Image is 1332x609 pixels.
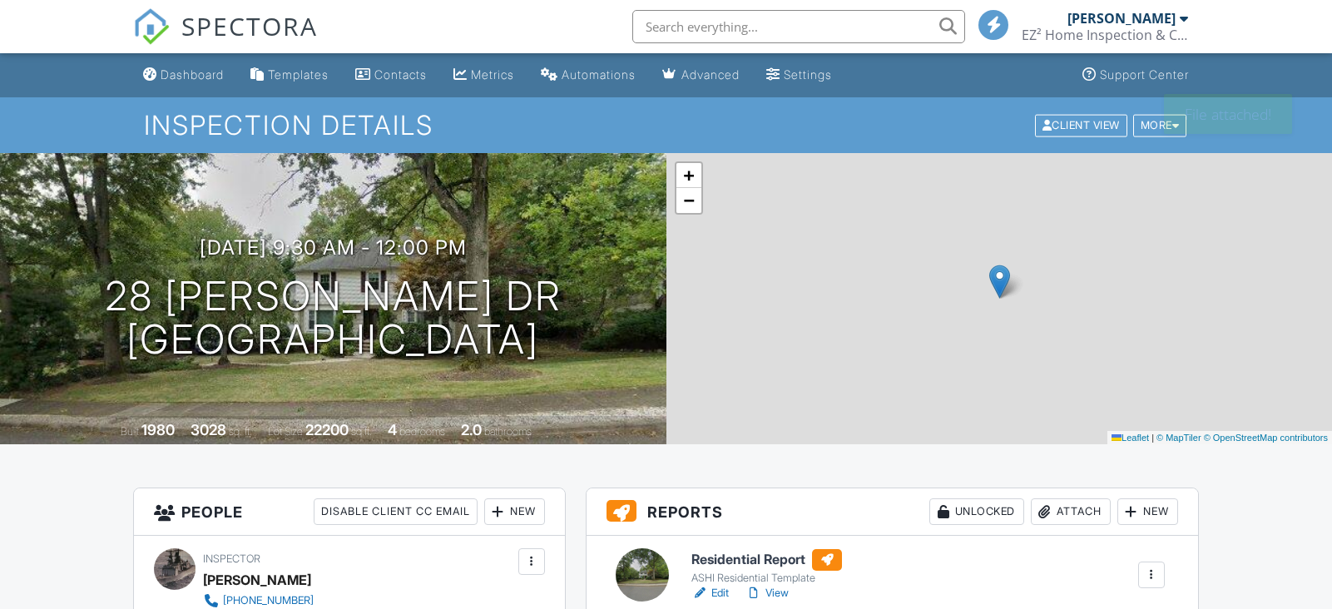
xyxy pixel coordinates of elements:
a: Templates [244,60,335,91]
div: [PHONE_NUMBER] [223,594,314,607]
h1: Inspection Details [144,111,1188,140]
a: Contacts [349,60,433,91]
div: [PERSON_NAME] [203,567,311,592]
a: Dashboard [136,60,230,91]
div: 22200 [305,421,349,438]
div: Metrics [471,67,514,82]
h3: People [134,488,565,536]
a: Zoom out [676,188,701,213]
div: Support Center [1100,67,1189,82]
div: EZ² Home Inspection & Consultations [1022,27,1188,43]
img: The Best Home Inspection Software - Spectora [133,8,170,45]
div: Dashboard [161,67,224,82]
a: SPECTORA [133,22,318,57]
a: Metrics [447,60,521,91]
div: More [1133,114,1187,136]
a: Automations (Basic) [534,60,642,91]
div: ASHI Residential Template [691,572,842,585]
div: New [1117,498,1178,525]
div: Disable Client CC Email [314,498,478,525]
span: sq.ft. [351,425,372,438]
a: View [745,585,789,602]
a: © MapTiler [1156,433,1201,443]
a: [PHONE_NUMBER] [203,592,394,609]
a: Leaflet [1112,433,1149,443]
h3: [DATE] 9:30 am - 12:00 pm [200,236,467,259]
span: Inspector [203,552,260,565]
a: Residential Report ASHI Residential Template [691,549,842,586]
div: [PERSON_NAME] [1067,10,1176,27]
div: Client View [1035,114,1127,136]
span: Built [121,425,139,438]
a: © OpenStreetMap contributors [1204,433,1328,443]
span: + [683,165,694,186]
span: Lot Size [268,425,303,438]
div: Unlocked [929,498,1024,525]
input: Search everything... [632,10,965,43]
a: Advanced [656,60,746,91]
span: bathrooms [484,425,532,438]
div: 1980 [141,421,175,438]
span: − [683,190,694,210]
div: Templates [268,67,329,82]
div: New [484,498,545,525]
span: bedrooms [399,425,445,438]
div: Contacts [374,67,427,82]
div: Advanced [681,67,740,82]
a: Client View [1033,118,1131,131]
h1: 28 [PERSON_NAME] Dr [GEOGRAPHIC_DATA] [105,275,562,363]
div: 2.0 [461,421,482,438]
div: Settings [784,67,832,82]
span: SPECTORA [181,8,318,43]
div: File attached! [1164,94,1292,134]
h3: Reports [587,488,1198,536]
a: Support Center [1076,60,1196,91]
div: Attach [1031,498,1111,525]
img: Marker [989,265,1010,299]
a: Zoom in [676,163,701,188]
a: Edit [691,585,729,602]
div: 4 [388,421,397,438]
a: Settings [760,60,839,91]
div: 3028 [191,421,226,438]
span: | [1151,433,1154,443]
h6: Residential Report [691,549,842,571]
span: sq. ft. [229,425,252,438]
div: Automations [562,67,636,82]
